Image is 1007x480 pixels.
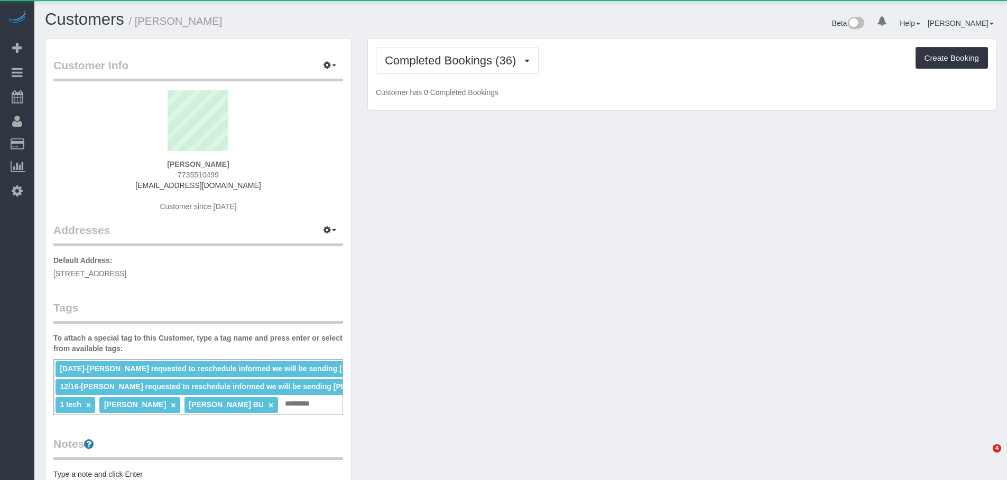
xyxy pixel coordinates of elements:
a: Beta [832,19,865,27]
span: [DATE]-[PERSON_NAME] requested to reschedule informed we will be sending [PERSON_NAME] [60,364,401,373]
pre: Type a note and click Enter [53,469,343,479]
a: Help [900,19,920,27]
legend: Notes [53,436,343,460]
span: 7735510499 [178,171,219,179]
button: Completed Bookings (36) [376,47,539,74]
button: Create Booking [916,47,988,69]
span: 4 [993,444,1001,453]
img: Automaid Logo [6,11,27,25]
span: [STREET_ADDRESS] [53,269,126,278]
a: [PERSON_NAME] [928,19,994,27]
a: × [269,401,273,410]
legend: Customer Info [53,58,343,81]
span: 12/16-[PERSON_NAME] requested to reschedule informed we will be sending [PERSON_NAME] [60,382,395,391]
label: Default Address: [53,255,113,266]
p: Customer has 0 Completed Bookings [376,87,988,98]
span: Completed Bookings (36) [385,54,521,67]
a: [EMAIL_ADDRESS][DOMAIN_NAME] [135,181,261,190]
span: [PERSON_NAME] [104,400,166,409]
a: × [171,401,175,410]
span: Customer since [DATE] [160,202,236,211]
iframe: Intercom live chat [971,444,996,469]
label: To attach a special tag to this Customer, type a tag name and press enter or select from availabl... [53,333,343,354]
a: Customers [45,10,124,29]
a: × [86,401,91,410]
span: 1 tech [60,400,81,409]
small: / [PERSON_NAME] [129,15,223,27]
img: New interface [847,17,864,31]
strong: [PERSON_NAME] [167,160,229,168]
span: [PERSON_NAME] BU [189,400,264,409]
legend: Tags [53,300,343,324]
